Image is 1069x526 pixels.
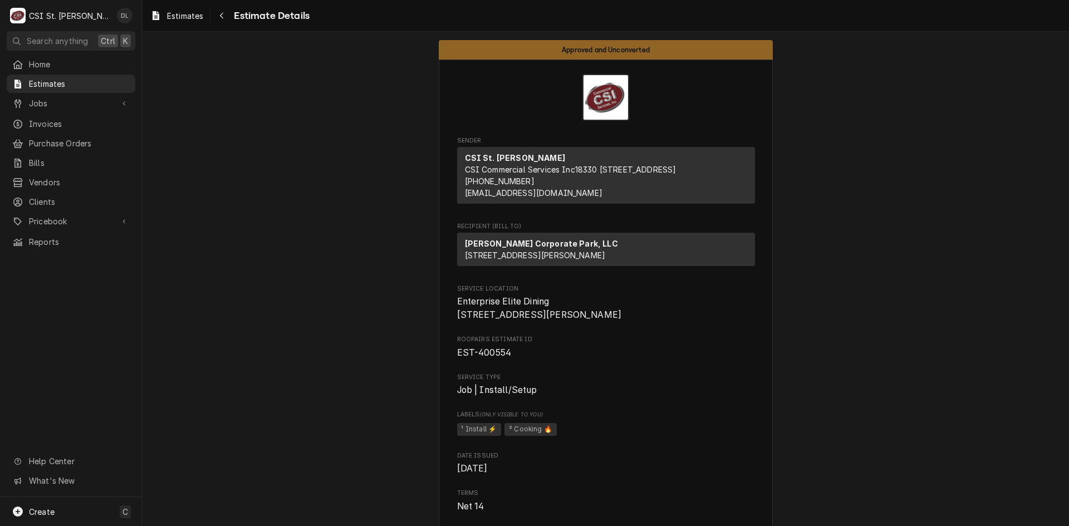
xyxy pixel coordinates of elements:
span: Invoices [29,118,130,130]
span: Labels [457,410,755,419]
span: EST-400554 [457,347,512,358]
span: ¹ Install ⚡️ [457,423,502,436]
a: Bills [7,154,135,172]
a: [EMAIL_ADDRESS][DOMAIN_NAME] [465,188,602,198]
a: Go to What's New [7,471,135,490]
span: Estimates [29,78,130,90]
span: [object Object] [457,421,755,438]
span: Service Location [457,284,755,293]
div: CSI St. [PERSON_NAME] [29,10,111,22]
span: Job | Install/Setup [457,385,537,395]
span: Estimates [167,10,203,22]
div: Sender [457,147,755,208]
img: Logo [582,74,629,121]
span: Terms [457,500,755,513]
span: K [123,35,128,47]
strong: [PERSON_NAME] Corporate Park, LLC [465,239,618,248]
strong: CSI St. [PERSON_NAME] [465,153,565,163]
div: [object Object] [457,410,755,437]
span: Home [29,58,130,70]
span: Enterprise Elite Dining [STREET_ADDRESS][PERSON_NAME] [457,296,622,320]
span: C [122,506,128,518]
div: Status [439,40,773,60]
div: Roopairs Estimate ID [457,335,755,359]
span: Jobs [29,97,113,109]
div: Sender [457,147,755,204]
div: Service Type [457,373,755,397]
span: Service Type [457,373,755,382]
a: Go to Jobs [7,94,135,112]
span: ² Cooking 🔥 [504,423,557,436]
span: Approved and Unconverted [562,46,650,53]
div: Estimate Sender [457,136,755,209]
span: Service Type [457,384,755,397]
span: Roopairs Estimate ID [457,335,755,344]
a: Purchase Orders [7,134,135,153]
span: Reports [29,236,130,248]
span: Date Issued [457,451,755,460]
span: Bills [29,157,130,169]
span: Pricebook [29,215,113,227]
div: CSI St. Louis's Avatar [10,8,26,23]
span: Ctrl [101,35,115,47]
a: Home [7,55,135,73]
span: Terms [457,489,755,498]
a: Go to Pricebook [7,212,135,230]
div: Recipient (Bill To) [457,233,755,266]
div: Terms [457,489,755,513]
button: Search anythingCtrlK [7,31,135,51]
span: CSI Commercial Services Inc18330 [STREET_ADDRESS] [465,165,676,174]
span: Service Location [457,295,755,321]
div: Date Issued [457,451,755,475]
button: Navigate back [213,7,231,24]
a: Vendors [7,173,135,191]
a: [PHONE_NUMBER] [465,176,534,186]
span: (Only Visible to You) [479,411,542,417]
span: Search anything [27,35,88,47]
span: Help Center [29,455,129,467]
span: Create [29,507,55,517]
span: Vendors [29,176,130,188]
span: Clients [29,196,130,208]
span: Recipient (Bill To) [457,222,755,231]
span: Net 14 [457,501,484,512]
span: What's New [29,475,129,486]
div: Recipient (Bill To) [457,233,755,271]
span: [STREET_ADDRESS][PERSON_NAME] [465,250,606,260]
span: Roopairs Estimate ID [457,346,755,360]
div: Service Location [457,284,755,322]
div: Estimate Recipient [457,222,755,271]
div: C [10,8,26,23]
span: Date Issued [457,462,755,475]
a: Estimates [146,7,208,25]
span: Purchase Orders [29,137,130,149]
div: DL [117,8,133,23]
span: Sender [457,136,755,145]
a: Go to Help Center [7,452,135,470]
a: Reports [7,233,135,251]
div: David Lindsey's Avatar [117,8,133,23]
span: Estimate Details [231,8,310,23]
a: Invoices [7,115,135,133]
a: Clients [7,193,135,211]
span: [DATE] [457,463,488,474]
a: Estimates [7,75,135,93]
